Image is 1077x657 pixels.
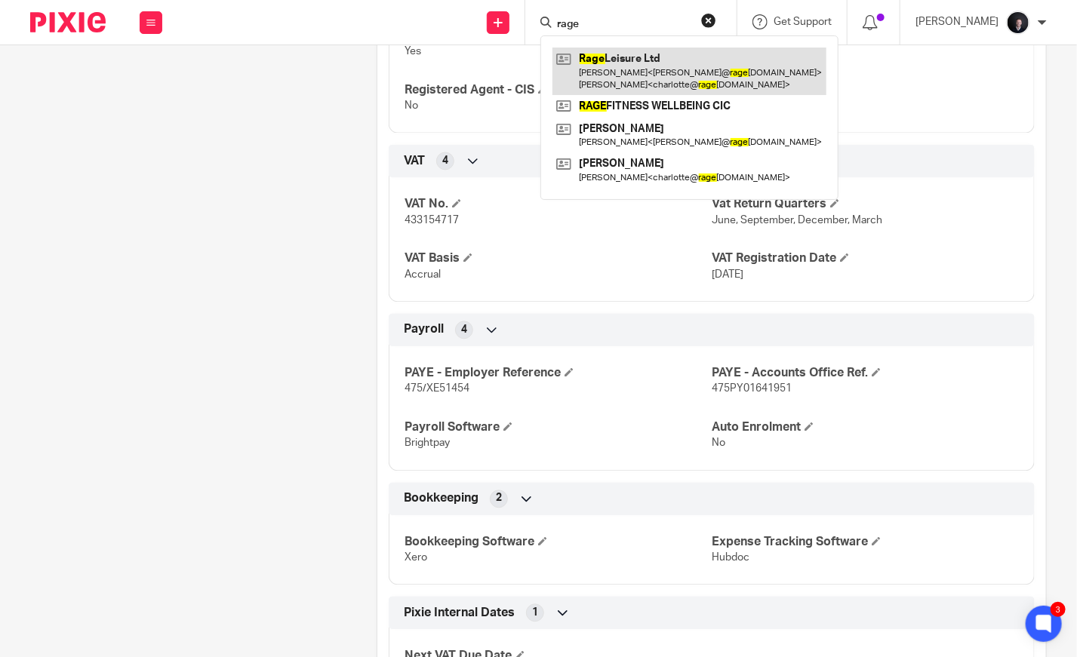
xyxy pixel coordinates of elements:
[774,17,832,27] span: Get Support
[461,322,467,337] span: 4
[1051,602,1066,617] div: 3
[712,534,1019,550] h4: Expense Tracking Software
[712,215,882,226] span: June, September, December, March
[712,419,1019,435] h4: Auto Enrolment
[712,196,1019,212] h4: Vat Return Quarters
[404,153,425,169] span: VAT
[405,196,712,212] h4: VAT No.
[405,215,459,226] span: 433154717
[30,12,106,32] img: Pixie
[712,250,1019,266] h4: VAT Registration Date
[405,365,712,381] h4: PAYE - Employer Reference
[532,605,538,620] span: 1
[404,490,478,506] span: Bookkeeping
[712,269,743,280] span: [DATE]
[712,437,725,448] span: No
[405,250,712,266] h4: VAT Basis
[405,383,469,394] span: 475/XE51454
[405,100,418,111] span: No
[405,419,712,435] h4: Payroll Software
[712,552,749,563] span: Hubdoc
[915,14,999,29] p: [PERSON_NAME]
[712,383,792,394] span: 475PY01641951
[405,437,450,448] span: Brightpay
[496,490,502,505] span: 2
[405,552,427,563] span: Xero
[405,46,421,57] span: Yes
[701,13,716,28] button: Clear
[405,534,712,550] h4: Bookkeeping Software
[404,605,515,621] span: Pixie Internal Dates
[405,82,712,98] h4: Registered Agent - CIS
[442,153,448,168] span: 4
[405,269,441,280] span: Accrual
[1006,11,1030,35] img: 455A2509.jpg
[712,365,1019,381] h4: PAYE - Accounts Office Ref.
[555,18,691,32] input: Search
[404,321,444,337] span: Payroll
